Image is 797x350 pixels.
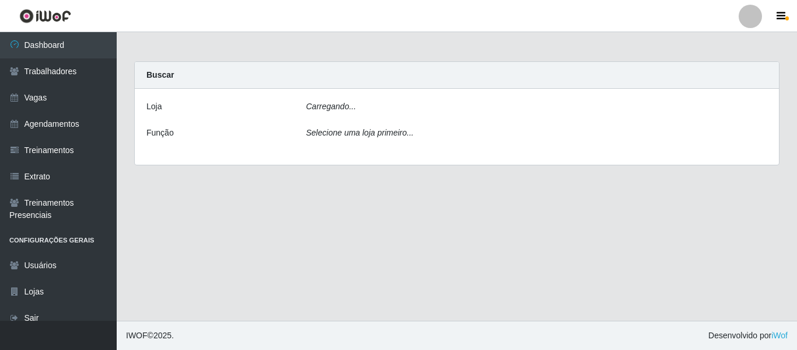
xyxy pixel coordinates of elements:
a: iWof [771,331,788,340]
label: Loja [146,101,162,113]
span: Desenvolvido por [708,330,788,342]
span: © 2025 . [126,330,174,342]
strong: Buscar [146,70,174,79]
label: Função [146,127,174,139]
i: Carregando... [306,102,356,111]
span: IWOF [126,331,148,340]
img: CoreUI Logo [19,9,71,23]
i: Selecione uma loja primeiro... [306,128,414,137]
